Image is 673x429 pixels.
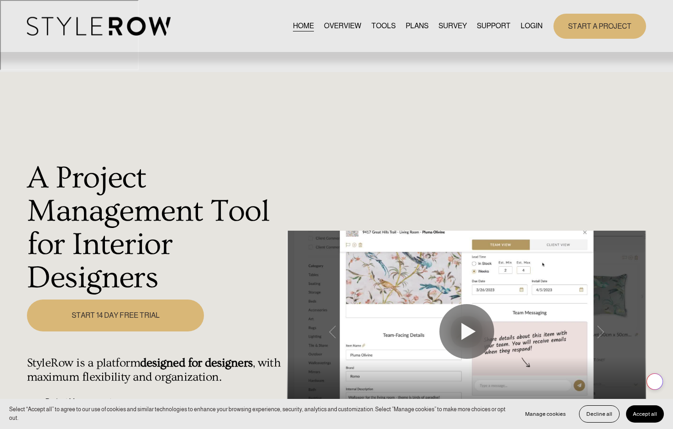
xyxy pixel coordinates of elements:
[439,304,494,359] button: Play
[626,405,664,423] button: Accept all
[140,356,252,370] strong: designed for designers
[586,411,612,417] span: Decline all
[27,356,282,384] h4: StyleRow is a platform , with maximum flexibility and organization.
[477,21,511,31] span: SUPPORT
[518,405,573,423] button: Manage cookies
[324,20,361,32] a: OVERVIEW
[438,20,467,32] a: SURVEY
[27,17,171,36] img: StyleRow
[525,411,566,417] span: Manage cookies
[45,396,282,407] p: Project Management
[371,20,396,32] a: TOOLS
[579,405,620,423] button: Decline all
[293,20,314,32] a: HOME
[633,411,657,417] span: Accept all
[9,405,509,422] p: Select “Accept all” to agree to our use of cookies and similar technologies to enhance your brows...
[27,300,204,331] a: START 14 DAY FREE TRIAL
[27,161,282,295] h1: A Project Management Tool for Interior Designers
[553,14,646,39] a: START A PROJECT
[477,20,511,32] a: folder dropdown
[406,20,428,32] a: PLANS
[521,20,543,32] a: LOGIN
